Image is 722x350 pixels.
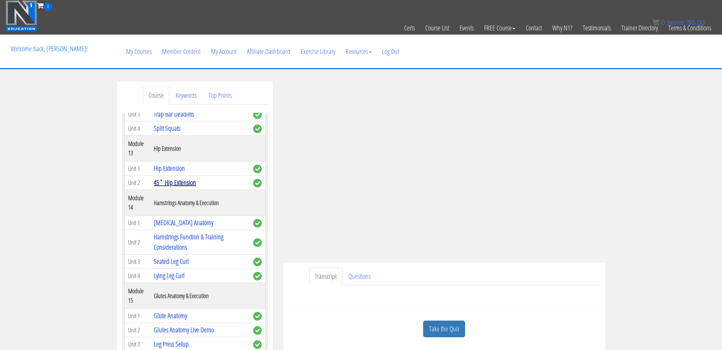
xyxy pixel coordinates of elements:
a: Leg Press Setup [154,339,189,349]
a: Testimonials [578,11,616,45]
a: My Account [206,35,242,68]
th: Module 13 [124,136,150,162]
th: Hamstrings Anatomy & Execution [150,190,249,216]
td: Unit 2 [124,176,150,190]
td: Unit 4 [124,121,150,136]
td: Unit 2 [124,323,150,337]
a: Lying Leg Curl [154,271,185,280]
a: Member Content [157,35,206,68]
a: Transcript [309,268,342,285]
a: Top Points [203,87,237,104]
span: complete [253,165,262,173]
a: Hip Extension [154,164,185,173]
p: Welcome back, [PERSON_NAME]! [6,35,93,63]
span: complete [253,179,262,187]
span: complete [253,326,262,335]
a: Contact [520,11,547,45]
th: Module 15 [124,283,150,309]
td: Unit 2 [124,230,150,255]
a: Seated Leg Curl [154,257,189,266]
span: complete [253,272,262,280]
a: Certs [399,11,420,45]
img: icon11.png [652,19,659,26]
a: 0 items: $0.00 [652,19,705,26]
a: Course List [420,11,454,45]
a: My Courses [121,35,157,68]
td: Unit 1 [124,309,150,323]
span: 0 [44,2,52,11]
a: Hamstrings Function & Training Considerations [154,232,223,252]
a: Resources [340,35,377,68]
span: complete [253,312,262,321]
span: complete [253,110,262,119]
td: Unit 3 [124,107,150,121]
a: Course [143,87,169,104]
a: Affiliate Dashboard [242,35,295,68]
span: complete [253,238,262,247]
td: Unit 1 [124,216,150,230]
td: Unit 3 [124,255,150,269]
a: FREE Course [479,11,520,45]
a: Glute Anatomy [154,311,187,320]
a: Split Squats [154,123,180,133]
th: Module 14 [124,190,150,216]
th: Glutes Anatomy & Execution [150,283,249,309]
a: Log Out [377,35,404,68]
img: n1-education [6,0,37,31]
span: items: [667,19,685,26]
a: Trainer Directory [616,11,663,45]
span: complete [253,125,262,133]
span: complete [253,258,262,266]
a: [MEDICAL_DATA] Anatomy [154,218,213,227]
a: Why N1? [547,11,578,45]
a: Exercise Library [295,35,340,68]
a: Take the Quiz [423,321,465,338]
td: Unit 1 [124,162,150,176]
td: Unit 4 [124,269,150,283]
span: $ [687,19,691,26]
span: 0 [661,19,665,26]
span: complete [253,340,262,349]
span: complete [253,219,262,228]
a: Trap Bar Deadlifts [154,109,194,119]
bdi: 0.00 [687,19,705,26]
a: Terms & Conditions [663,11,716,45]
a: Glutes Anatomy Live Demo [154,325,214,334]
a: Events [454,11,479,45]
th: Hip Extension [150,136,249,162]
a: 45˚ Hip Extension [154,178,196,187]
a: 0 [37,1,52,10]
a: Questions [343,268,376,285]
a: Keywords [170,87,202,104]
